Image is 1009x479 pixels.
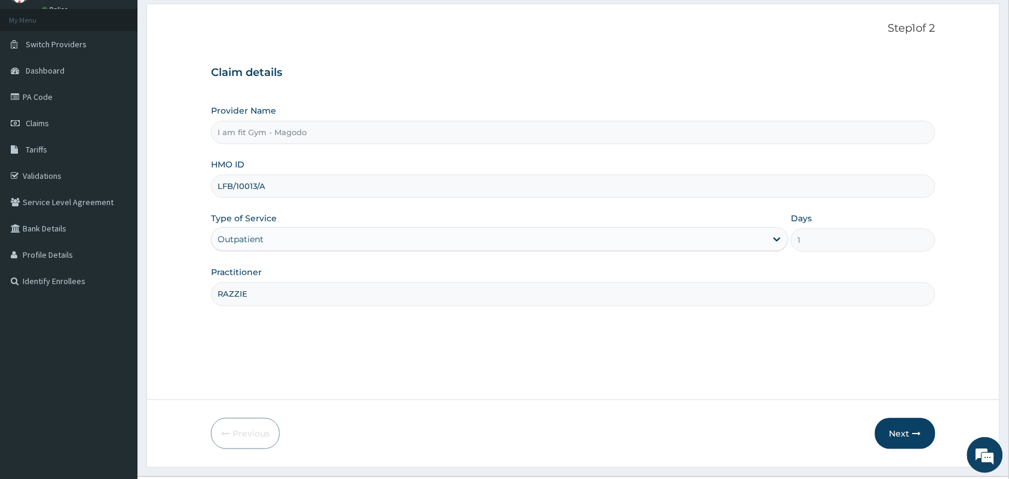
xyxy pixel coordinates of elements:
h3: Claim details [211,66,935,80]
div: Chat with us now [62,67,201,83]
input: Enter HMO ID [211,175,935,198]
label: Practitioner [211,266,262,278]
span: We're online! [69,151,165,271]
textarea: Type your message and hit 'Enter' [6,327,228,368]
a: Online [42,5,71,14]
button: Previous [211,418,280,449]
span: Switch Providers [26,39,87,50]
label: Days [791,212,812,224]
label: HMO ID [211,158,244,170]
div: Minimize live chat window [196,6,225,35]
span: Claims [26,118,49,129]
span: Dashboard [26,65,65,76]
p: Step 1 of 2 [211,22,935,35]
img: d_794563401_company_1708531726252_794563401 [22,60,48,90]
span: Tariffs [26,144,47,155]
input: Enter Name [211,282,935,306]
label: Provider Name [211,105,276,117]
button: Next [875,418,935,449]
label: Type of Service [211,212,277,224]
